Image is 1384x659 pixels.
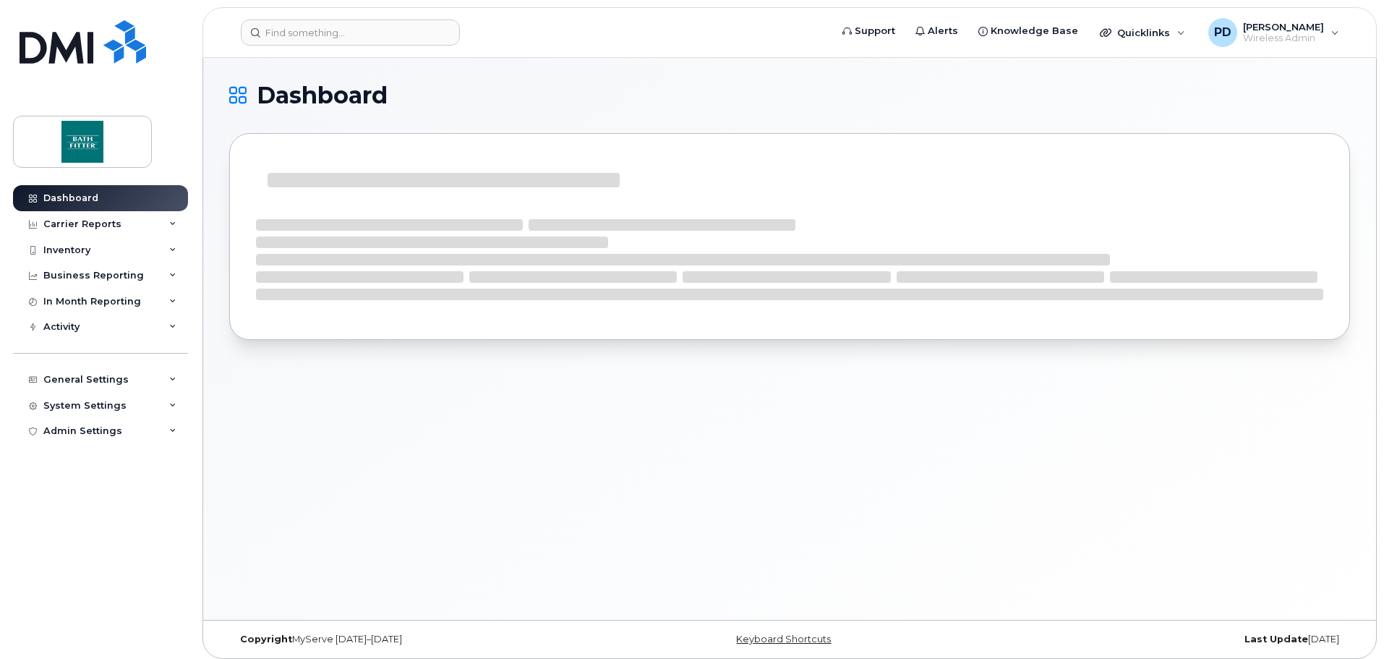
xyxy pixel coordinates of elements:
a: Keyboard Shortcuts [736,634,831,645]
span: Dashboard [257,85,388,106]
div: MyServe [DATE]–[DATE] [229,634,603,645]
div: [DATE] [976,634,1350,645]
strong: Last Update [1244,634,1308,645]
strong: Copyright [240,634,292,645]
